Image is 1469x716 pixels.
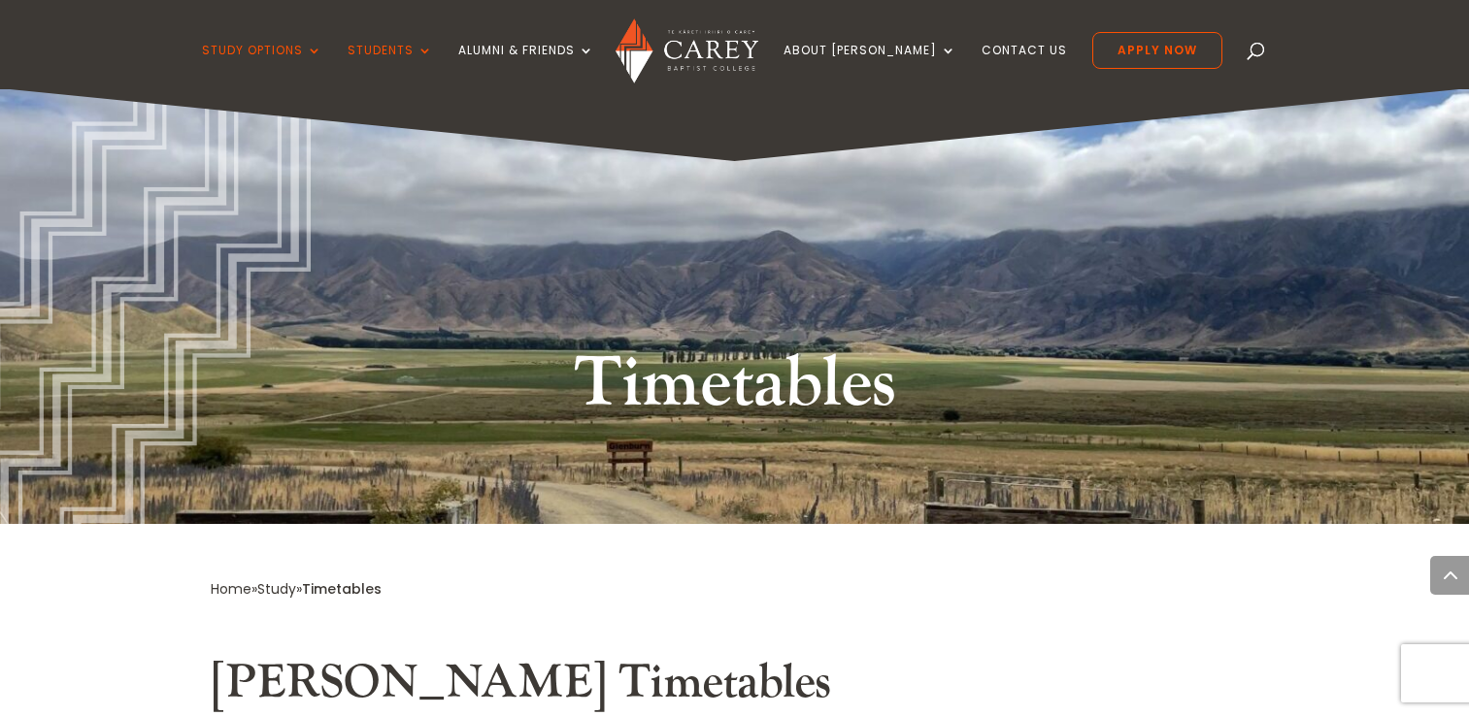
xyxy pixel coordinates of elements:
[348,44,433,89] a: Students
[257,579,296,599] a: Study
[616,18,758,83] img: Carey Baptist College
[211,579,251,599] a: Home
[784,44,956,89] a: About [PERSON_NAME]
[202,44,322,89] a: Study Options
[458,44,594,89] a: Alumni & Friends
[1092,32,1222,69] a: Apply Now
[211,579,382,599] span: » »
[371,339,1099,439] h1: Timetables
[982,44,1067,89] a: Contact Us
[302,579,382,599] span: Timetables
